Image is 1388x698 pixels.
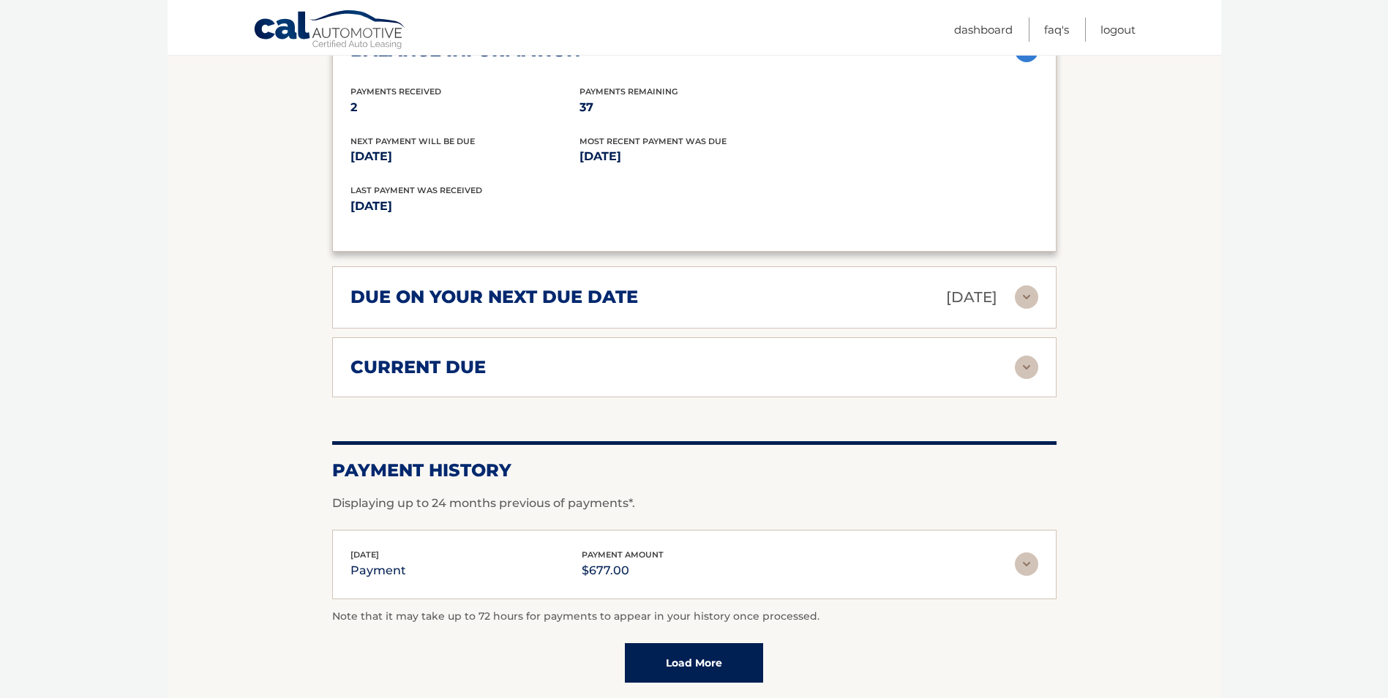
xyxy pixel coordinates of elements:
span: Payments Received [350,86,441,97]
p: [DATE] [350,146,579,167]
p: Displaying up to 24 months previous of payments*. [332,495,1057,512]
h2: Payment History [332,459,1057,481]
p: $677.00 [582,560,664,581]
h2: due on your next due date [350,286,638,308]
span: [DATE] [350,549,379,560]
a: Cal Automotive [253,10,407,52]
p: [DATE] [350,196,694,217]
img: accordion-rest.svg [1015,552,1038,576]
p: [DATE] [579,146,809,167]
span: Payments Remaining [579,86,678,97]
p: 2 [350,97,579,118]
p: Note that it may take up to 72 hours for payments to appear in your history once processed. [332,608,1057,626]
p: [DATE] [946,285,997,310]
a: FAQ's [1044,18,1069,42]
span: Last Payment was received [350,185,482,195]
p: payment [350,560,406,581]
span: payment amount [582,549,664,560]
h2: current due [350,356,486,378]
span: Most Recent Payment Was Due [579,136,727,146]
a: Load More [625,643,763,683]
img: accordion-rest.svg [1015,285,1038,309]
img: accordion-rest.svg [1015,356,1038,379]
p: 37 [579,97,809,118]
a: Logout [1100,18,1136,42]
a: Dashboard [954,18,1013,42]
span: Next Payment will be due [350,136,475,146]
